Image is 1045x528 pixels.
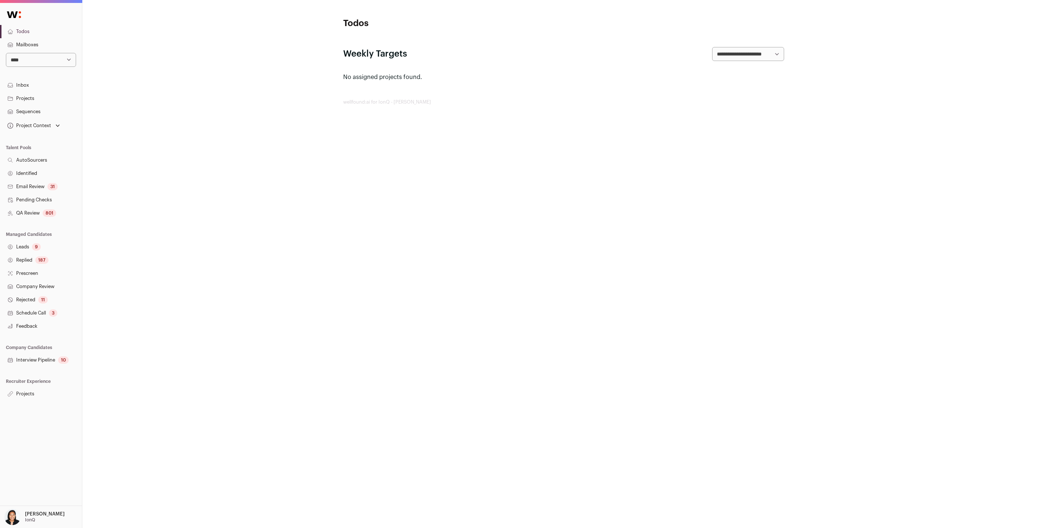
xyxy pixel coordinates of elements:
[25,511,65,517] p: [PERSON_NAME]
[4,509,21,525] img: 13709957-medium_jpg
[49,309,57,317] div: 3
[43,209,56,217] div: 801
[25,517,35,523] p: IonQ
[343,99,784,105] footer: wellfound:ai for IonQ - [PERSON_NAME]
[3,7,25,22] img: Wellfound
[47,183,58,190] div: 31
[343,73,784,82] p: No assigned projects found.
[35,256,49,264] div: 187
[3,509,66,525] button: Open dropdown
[32,243,41,251] div: 9
[343,18,490,29] h1: Todos
[6,121,61,131] button: Open dropdown
[6,123,51,129] div: Project Context
[58,356,69,364] div: 10
[38,296,48,303] div: 11
[343,48,407,60] h2: Weekly Targets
